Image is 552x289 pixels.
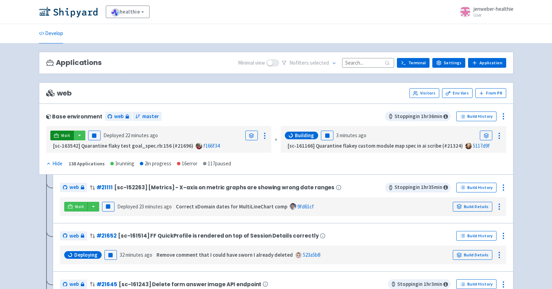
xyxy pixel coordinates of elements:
time: 22 minutes ago [125,132,158,139]
span: Deploying [74,251,97,258]
span: web [69,232,79,240]
a: #21645 [96,281,117,288]
a: Build History [456,183,496,192]
span: Deployed [117,203,172,210]
a: Visit [64,202,88,212]
strong: Remove comment that I could have sworn I already deleted [156,251,293,258]
button: Pause [104,250,117,260]
span: master [142,113,159,121]
a: web [60,183,87,192]
div: Base environment [46,114,102,119]
a: Env Vars [442,88,473,98]
div: 3 running [110,160,134,168]
time: 32 minutes ago [120,251,152,258]
a: Build History [456,231,496,241]
span: web [69,183,79,191]
span: No filter s [289,59,329,67]
a: Application [468,58,506,68]
a: Settings [432,58,465,68]
span: selected [310,59,329,66]
time: 3 minutes ago [336,132,366,139]
a: healthie [106,6,150,18]
button: Pause [102,202,114,212]
span: Stopping in 1 hr 3 min [388,279,451,289]
div: 2 in progress [140,160,171,168]
span: Building [295,132,314,139]
span: [sc-161243] Delete form answer image API endpoint [119,281,262,287]
a: web [60,231,87,241]
a: web [105,112,132,121]
a: Terminal [397,58,430,68]
a: f166f34 [203,142,220,149]
a: Visit [50,131,74,140]
div: « [275,126,277,153]
a: 523a5b8 [303,251,320,258]
div: Hide [46,160,62,168]
div: 117 paused [203,160,231,168]
span: Stopping in 1 hr 36 min [385,112,451,121]
a: 9fd61cf [297,203,314,210]
button: Pause [88,131,101,140]
a: jenweber-healthie User [456,6,513,17]
img: Shipyard logo [39,6,97,17]
strong: [sc-163542] Quarantine flaky test goal_spec.rb:156 (#21696) [53,142,193,149]
span: web [46,89,72,97]
a: #21652 [96,232,117,239]
a: #21111 [96,184,113,191]
div: 138 Applications [69,160,105,168]
small: User [474,13,513,17]
button: Pause [321,131,333,140]
span: [sc-152263] [Metrics] - X-axis on metric graphs are showing wrong date ranges [114,184,334,190]
span: web [114,113,124,121]
span: Stopping in 1 hr 35 min [385,183,451,192]
a: web [60,280,87,289]
span: web [69,280,79,288]
h3: Applications [46,59,102,67]
span: Visit [75,204,84,209]
button: Hide [46,160,63,168]
a: Visitors [409,88,439,98]
button: From PR [475,88,506,98]
a: Build Details [453,250,492,260]
a: master [133,112,162,121]
a: Build Details [453,202,492,212]
a: Develop [39,24,63,43]
a: 5117d9f [473,142,490,149]
span: [sc-161514] FF QuickProfile is rendered on top of Session Details correctly [118,233,319,239]
strong: Correct xDomain dates for MultiLineChart comp [176,203,287,210]
span: Visit [61,133,70,138]
div: 16 error [177,160,197,168]
input: Search... [342,58,394,67]
a: Build History [456,279,496,289]
time: 23 minutes ago [139,203,172,210]
a: Build History [456,112,496,121]
span: Deployed [103,132,158,139]
strong: [sc-161166] Quarantine flakey custom module map spec in ai scribe (#21324) [288,142,463,149]
span: jenweber-healthie [474,6,513,12]
span: Minimal view [238,59,265,67]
